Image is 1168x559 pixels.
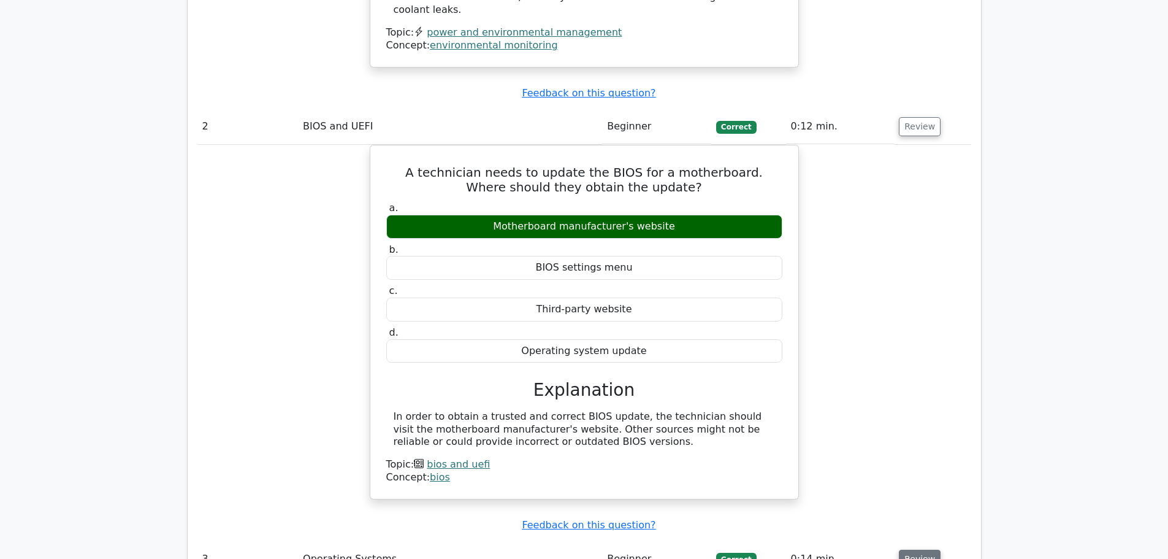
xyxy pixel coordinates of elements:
div: Concept: [386,471,782,484]
td: Beginner [602,109,711,144]
div: In order to obtain a trusted and correct BIOS update, the technician should visit the motherboard... [394,411,775,449]
h3: Explanation [394,380,775,401]
div: Motherboard manufacturer's website [386,215,782,239]
a: bios and uefi [427,458,490,470]
div: Topic: [386,26,782,39]
div: Third-party website [386,298,782,322]
td: 0:12 min. [786,109,895,144]
div: Topic: [386,458,782,471]
td: BIOS and UEFI [298,109,602,144]
a: Feedback on this question? [522,519,655,531]
td: 2 [197,109,299,144]
span: a. [389,202,399,214]
a: environmental monitoring [430,39,558,51]
div: Concept: [386,39,782,52]
button: Review [899,117,941,136]
a: Feedback on this question? [522,87,655,99]
span: d. [389,326,399,338]
span: Correct [716,121,756,133]
span: c. [389,285,398,296]
h5: A technician needs to update the BIOS for a motherboard. Where should they obtain the update? [385,165,784,195]
a: power and environmental management [427,26,622,38]
a: bios [430,471,450,483]
span: b. [389,244,399,255]
div: BIOS settings menu [386,256,782,280]
div: Operating system update [386,339,782,363]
